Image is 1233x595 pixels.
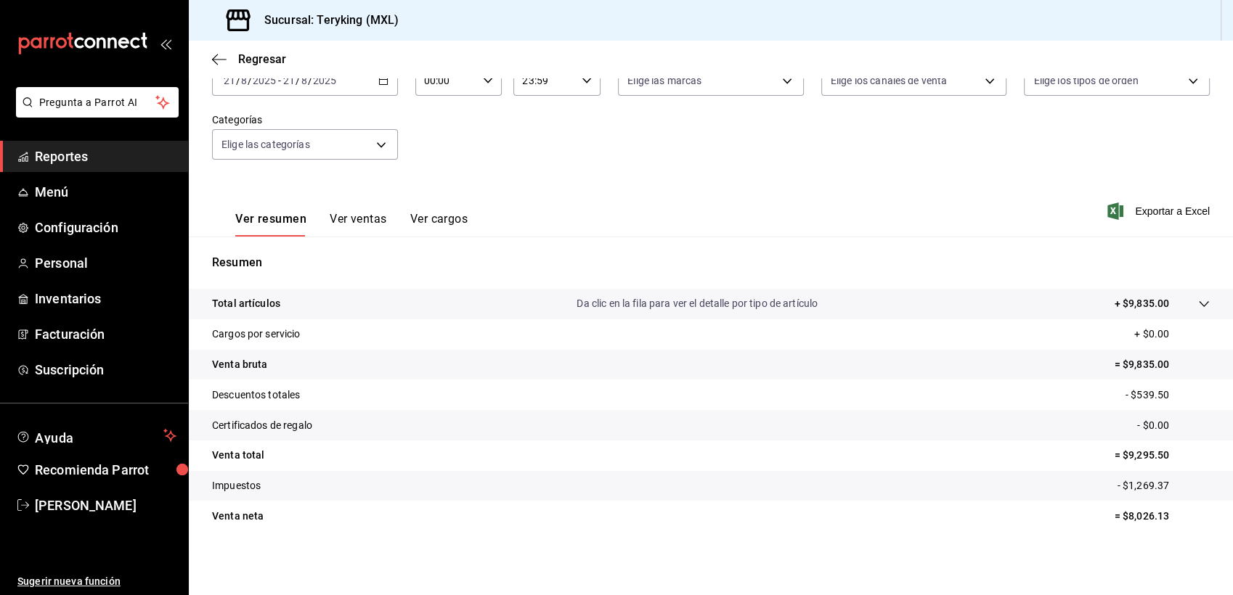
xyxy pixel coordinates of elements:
[1126,387,1210,403] p: - $539.50
[35,427,158,444] span: Ayuda
[252,75,277,86] input: ----
[16,87,179,118] button: Pregunta a Parrot AI
[312,75,337,86] input: ----
[238,52,286,66] span: Regresar
[212,52,286,66] button: Regresar
[235,212,306,237] button: Ver resumen
[282,75,296,86] input: --
[17,574,176,589] span: Sugerir nueva función
[1033,73,1138,88] span: Elige los tipos de orden
[212,448,264,463] p: Venta total
[1115,448,1210,463] p: = $9,295.50
[35,289,176,308] span: Inventarios
[212,296,280,311] p: Total artículos
[1115,357,1210,372] p: = $9,835.00
[212,387,300,403] p: Descuentos totales
[35,360,176,379] span: Suscripción
[212,254,1210,271] p: Resumen
[35,147,176,166] span: Reportes
[627,73,701,88] span: Elige las marcas
[39,95,156,110] span: Pregunta a Parrot AI
[577,296,818,311] p: Da clic en la fila para ver el detalle por tipo de artículo
[1115,509,1210,524] p: = $8,026.13
[248,75,252,86] span: /
[212,418,312,433] p: Certificados de regalo
[35,496,176,515] span: [PERSON_NAME]
[308,75,312,86] span: /
[35,460,176,480] span: Recomienda Parrot
[212,357,267,372] p: Venta bruta
[10,105,179,120] a: Pregunta a Parrot AI
[301,75,308,86] input: --
[410,212,468,237] button: Ver cargos
[35,182,176,202] span: Menú
[831,73,947,88] span: Elige los canales de venta
[212,478,261,493] p: Impuestos
[212,509,264,524] p: Venta neta
[1137,418,1210,433] p: - $0.00
[1115,296,1169,311] p: + $9,835.00
[35,253,176,273] span: Personal
[296,75,300,86] span: /
[223,75,236,86] input: --
[1134,327,1210,342] p: + $0.00
[236,75,240,86] span: /
[212,115,398,125] label: Categorías
[35,324,176,344] span: Facturación
[1110,202,1210,220] button: Exportar a Excel
[35,218,176,237] span: Configuración
[212,327,301,342] p: Cargos por servicio
[221,137,310,152] span: Elige las categorías
[1118,478,1210,493] p: - $1,269.37
[330,212,387,237] button: Ver ventas
[278,75,281,86] span: -
[253,12,399,29] h3: Sucursal: Teryking (MXL)
[160,38,171,49] button: open_drawer_menu
[240,75,248,86] input: --
[235,212,468,237] div: navigation tabs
